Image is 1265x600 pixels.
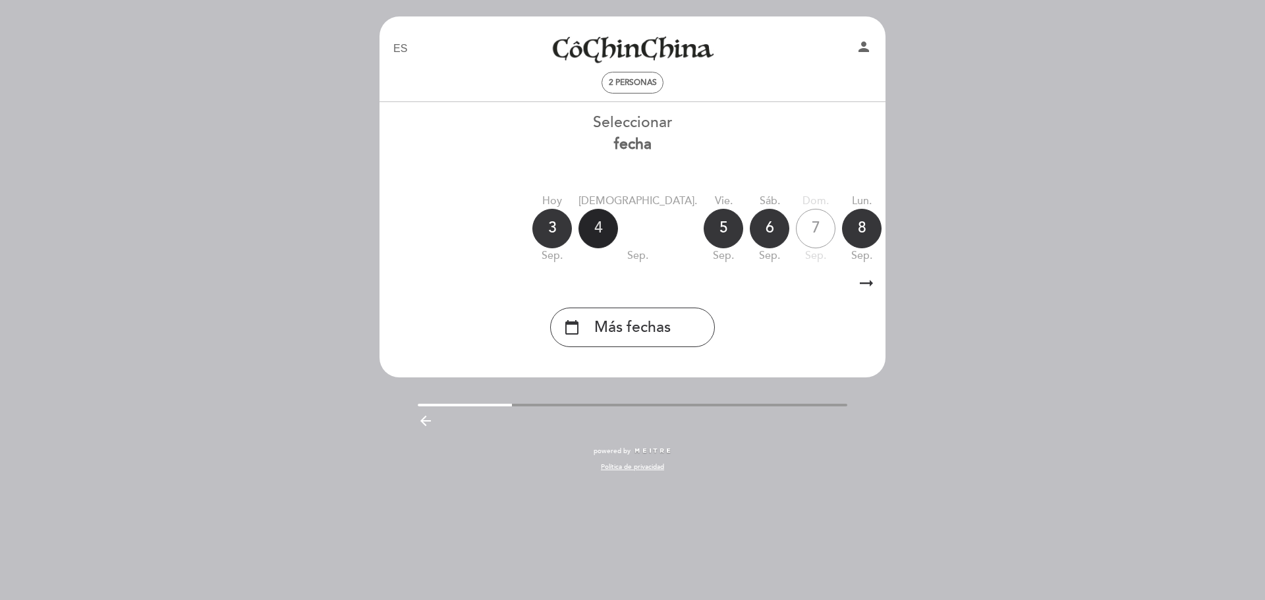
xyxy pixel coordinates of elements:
i: person [856,39,872,55]
div: sep. [842,248,882,263]
div: sep. [532,248,572,263]
div: 3 [532,209,572,248]
i: arrow_backward [418,413,434,429]
i: calendar_today [564,316,580,339]
div: Seleccionar [379,112,886,155]
button: person [856,39,872,59]
a: powered by [594,447,671,456]
div: sep. [796,248,835,263]
div: sep. [578,248,697,263]
img: MEITRE [634,448,671,454]
div: vie. [704,194,743,209]
div: Hoy [532,194,572,209]
a: Cochinchina [550,31,715,67]
div: 4 [578,209,618,248]
div: sep. [750,248,789,263]
div: 6 [750,209,789,248]
div: dom. [796,194,835,209]
i: arrow_right_alt [857,269,876,298]
div: 5 [704,209,743,248]
b: fecha [614,135,652,153]
span: powered by [594,447,631,456]
div: lun. [842,194,882,209]
div: [DEMOGRAPHIC_DATA]. [578,194,697,209]
div: 7 [796,209,835,248]
div: sep. [704,248,743,263]
div: sáb. [750,194,789,209]
div: 8 [842,209,882,248]
span: Más fechas [594,317,671,339]
a: Política de privacidad [601,462,664,472]
span: 2 personas [609,78,657,88]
